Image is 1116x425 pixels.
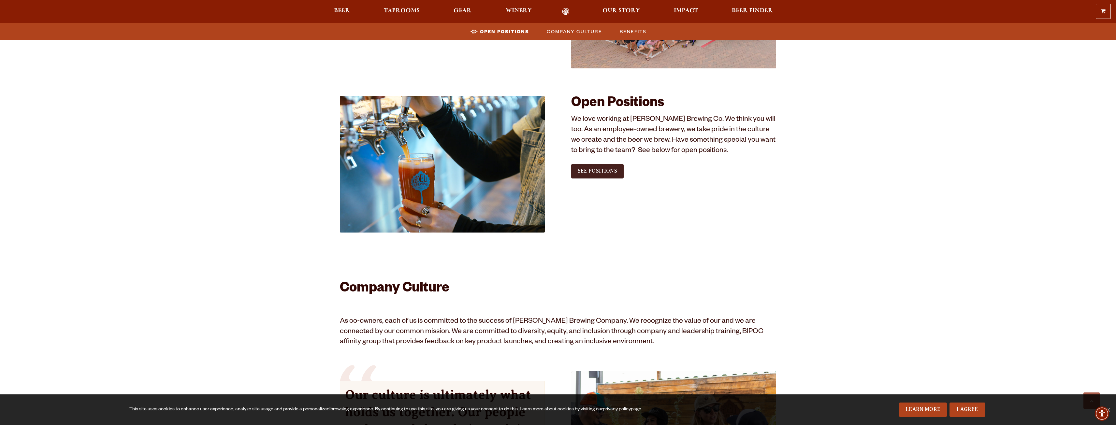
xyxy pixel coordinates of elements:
a: Taprooms [380,8,424,15]
span: Gear [454,8,471,13]
span: As co-owners, each of us is committed to the success of [PERSON_NAME] Brewing Company. We recogni... [340,318,763,347]
a: See Positions [571,164,624,178]
a: privacy policy [603,407,631,412]
a: Winery [501,8,536,15]
span: Open Positions [480,27,529,36]
a: Open Positions [467,27,532,36]
span: Company Culture [547,27,602,36]
span: Benefits [620,27,646,36]
span: Impact [674,8,698,13]
span: Beer Finder [732,8,773,13]
h2: Company Culture [340,281,776,297]
h2: Open Positions [571,96,776,112]
div: Accessibility Menu [1095,406,1109,421]
a: Learn More [899,403,947,417]
p: We love working at [PERSON_NAME] Brewing Co. We think you will too. As an employee-owned brewery,... [571,115,776,157]
a: Our Story [598,8,644,15]
a: Scroll to top [1083,392,1100,409]
span: Taprooms [384,8,420,13]
a: Odell Home [554,8,578,15]
div: This site uses cookies to enhance user experience, analyze site usage and provide a personalized ... [129,406,779,413]
span: Our Story [602,8,640,13]
a: Impact [670,8,702,15]
span: Winery [506,8,532,13]
a: I Agree [949,403,985,417]
span: Beer [334,8,350,13]
a: Benefits [616,27,650,36]
a: Company Culture [543,27,605,36]
a: Gear [449,8,476,15]
a: Beer [330,8,354,15]
a: Beer Finder [728,8,777,15]
span: See Positions [578,168,617,174]
img: Jobs_1 [340,96,545,233]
